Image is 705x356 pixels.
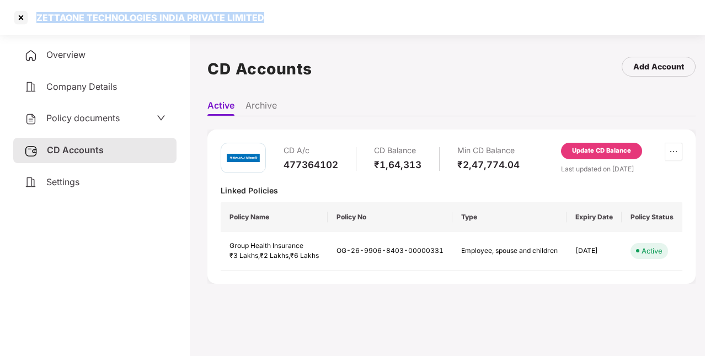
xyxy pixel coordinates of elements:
[633,61,684,73] div: Add Account
[374,159,421,171] div: ₹1,64,313
[290,251,319,260] span: ₹6 Lakhs
[24,112,38,126] img: svg+xml;base64,PHN2ZyB4bWxucz0iaHR0cDovL3d3dy53My5vcmcvMjAwMC9zdmciIHdpZHRoPSIyNCIgaGVpZ2h0PSIyNC...
[665,143,682,160] button: ellipsis
[46,49,86,60] span: Overview
[567,232,622,271] td: [DATE]
[665,147,682,156] span: ellipsis
[46,81,117,92] span: Company Details
[207,57,312,81] h1: CD Accounts
[221,185,682,196] div: Linked Policies
[229,251,260,260] span: ₹3 Lakhs ,
[221,202,328,232] th: Policy Name
[157,114,165,122] span: down
[24,49,38,62] img: svg+xml;base64,PHN2ZyB4bWxucz0iaHR0cDovL3d3dy53My5vcmcvMjAwMC9zdmciIHdpZHRoPSIyNCIgaGVpZ2h0PSIyNC...
[622,202,682,232] th: Policy Status
[457,159,520,171] div: ₹2,47,774.04
[227,148,260,169] img: bajaj.png
[24,176,38,189] img: svg+xml;base64,PHN2ZyB4bWxucz0iaHR0cDovL3d3dy53My5vcmcvMjAwMC9zdmciIHdpZHRoPSIyNCIgaGVpZ2h0PSIyNC...
[284,159,338,171] div: 477364102
[461,246,558,256] div: Employee, spouse and children
[47,144,104,155] span: CD Accounts
[46,112,120,123] span: Policy documents
[328,232,452,271] td: OG-26-9906-8403-00000331
[452,202,567,232] th: Type
[229,241,319,251] div: Group Health Insurance
[245,100,277,116] li: Archive
[328,202,452,232] th: Policy No
[572,146,631,156] div: Update CD Balance
[30,12,264,23] div: ZETTAONE TECHNOLOGIES INDIA PRIVATE LIMITED
[374,143,421,159] div: CD Balance
[24,80,38,94] img: svg+xml;base64,PHN2ZyB4bWxucz0iaHR0cDovL3d3dy53My5vcmcvMjAwMC9zdmciIHdpZHRoPSIyNCIgaGVpZ2h0PSIyNC...
[284,143,338,159] div: CD A/c
[207,100,234,116] li: Active
[24,144,38,158] img: svg+xml;base64,PHN2ZyB3aWR0aD0iMjUiIGhlaWdodD0iMjQiIHZpZXdCb3g9IjAgMCAyNSAyNCIgZmlsbD0ibm9uZSIgeG...
[561,164,682,174] div: Last updated on [DATE]
[457,143,520,159] div: Min CD Balance
[567,202,622,232] th: Expiry Date
[46,176,79,187] span: Settings
[642,245,663,256] div: Active
[260,251,290,260] span: ₹2 Lakhs ,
